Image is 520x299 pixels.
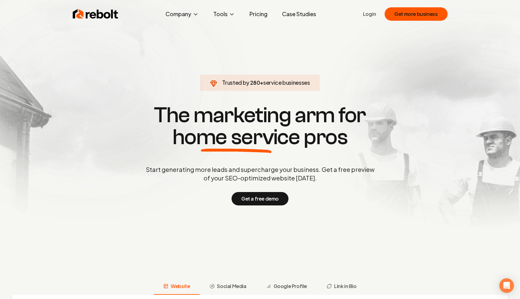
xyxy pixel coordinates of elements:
div: Open Intercom Messenger [499,278,514,293]
button: Social Media [200,279,256,295]
span: Website [171,283,190,290]
span: service businesses [263,79,310,86]
button: Website [154,279,200,295]
h1: The marketing arm for pros [114,104,406,148]
span: 280 [250,78,260,87]
button: Tools [208,8,240,20]
button: Google Profile [256,279,317,295]
span: home service [173,126,300,148]
a: Case Studies [277,8,321,20]
a: Pricing [245,8,272,20]
a: Login [363,10,376,18]
span: Google Profile [274,283,307,290]
span: Trusted by [222,79,249,86]
p: Start generating more leads and supercharge your business. Get a free preview of your SEO-optimiz... [145,165,376,182]
span: Link in Bio [334,283,357,290]
button: Get more business [385,7,447,21]
button: Get a free demo [232,192,288,205]
button: Link in Bio [317,279,366,295]
img: Rebolt Logo [73,8,118,20]
button: Company [161,8,204,20]
span: Social Media [217,283,246,290]
span: + [260,79,263,86]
